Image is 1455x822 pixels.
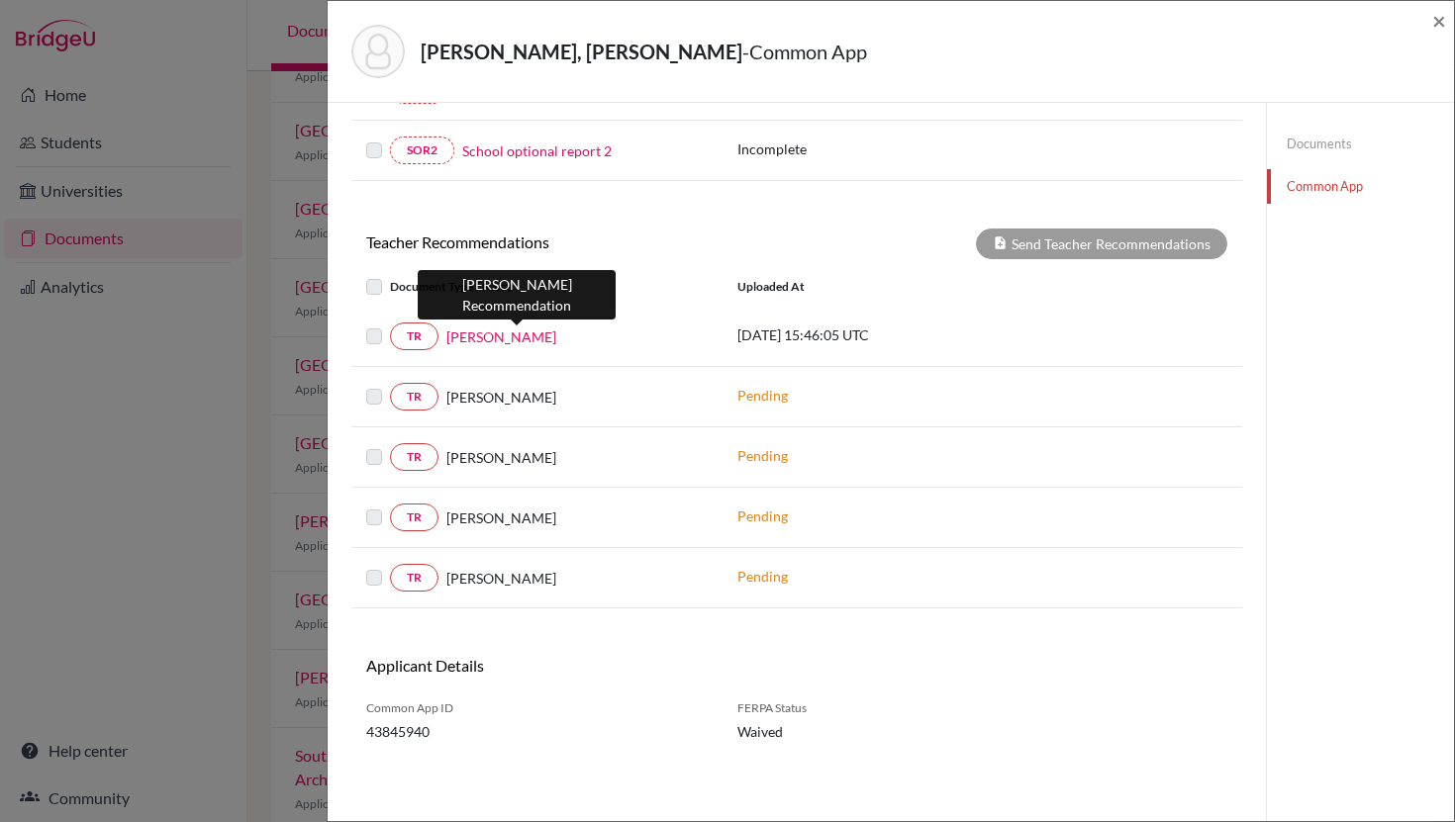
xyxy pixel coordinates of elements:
span: × [1432,6,1446,35]
span: [PERSON_NAME] [446,507,556,528]
span: [PERSON_NAME] [446,447,556,468]
a: TR [390,383,438,411]
div: Send Teacher Recommendations [976,228,1227,259]
h6: Teacher Recommendations [351,232,797,251]
button: Close [1432,9,1446,33]
a: TR [390,503,438,531]
strong: [PERSON_NAME], [PERSON_NAME] [421,40,742,63]
div: [PERSON_NAME] Recommendation [418,270,616,320]
div: Uploaded at [723,275,1019,299]
a: Common App [1267,169,1454,204]
a: TR [390,443,438,471]
a: TR [390,564,438,592]
p: Pending [737,505,1005,526]
p: Pending [737,445,1005,466]
h6: Applicant Details [366,656,782,675]
span: [PERSON_NAME] [446,387,556,408]
span: 43845940 [366,721,708,742]
span: - Common App [742,40,867,63]
span: FERPA Status [737,699,930,717]
span: Waived [737,721,930,742]
a: TR [390,322,438,350]
a: Documents [1267,127,1454,161]
a: [PERSON_NAME] [446,326,556,347]
span: [PERSON_NAME] [446,568,556,589]
a: School optional report 2 [462,140,612,161]
p: Pending [737,566,1005,587]
p: [DATE] 15:46:05 UTC [737,324,1005,345]
a: SOR2 [390,137,454,164]
div: Document Type / Name [351,275,723,299]
p: Pending [737,385,1005,406]
p: Incomplete [737,138,941,159]
span: Common App ID [366,699,708,717]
